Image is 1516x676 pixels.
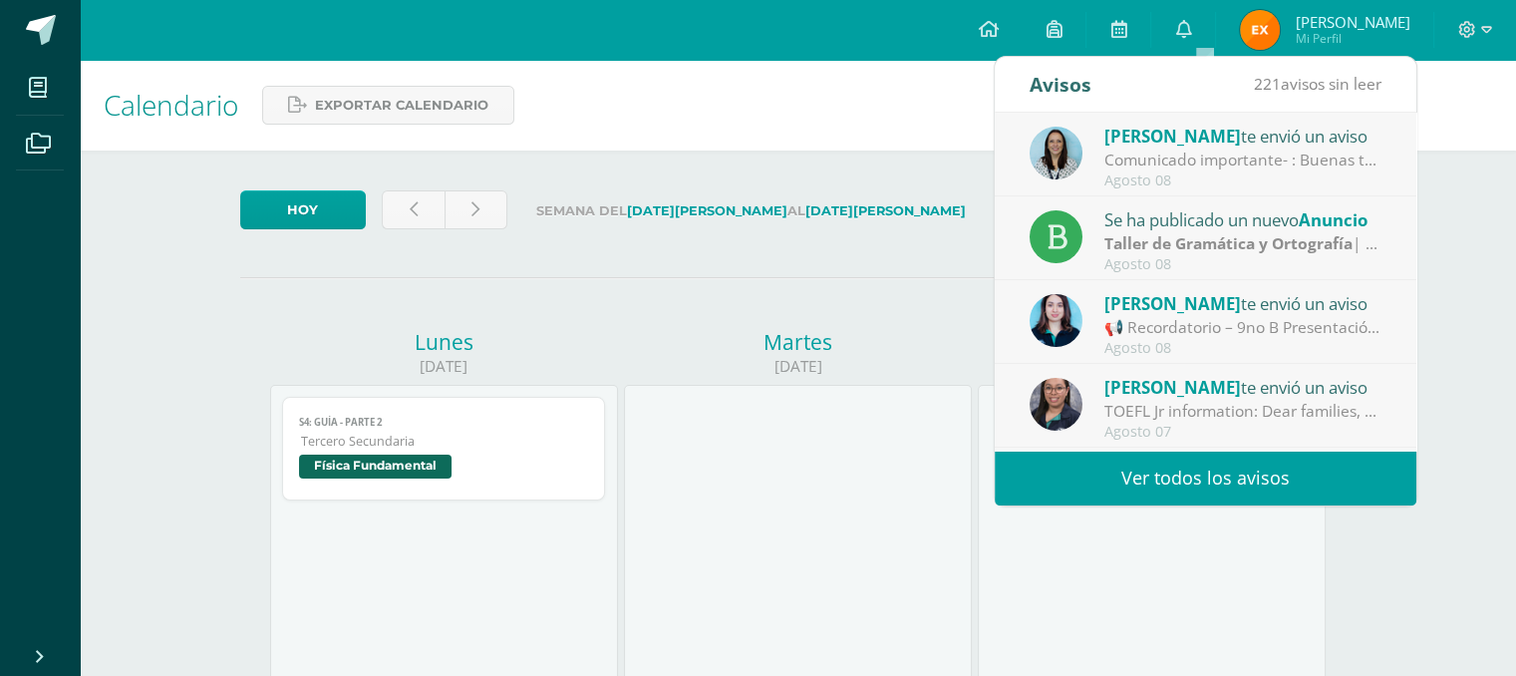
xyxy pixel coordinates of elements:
div: Lunes [270,328,618,356]
a: Ver todos los avisos [995,451,1416,506]
div: [DATE] [270,356,618,377]
span: Calendario [104,86,238,124]
strong: [DATE][PERSON_NAME] [805,203,966,218]
div: [DATE] [978,356,1326,377]
img: 34c84efe9516ec26c416966b8521ccd7.png [1240,10,1280,50]
span: 221 [1254,73,1281,95]
span: [PERSON_NAME] [1104,125,1241,148]
div: TOEFL Jr information: Dear families, This is a reminder that the TOEFL Junior tests are coming ne... [1104,400,1381,423]
a: Hoy [240,190,366,229]
span: Mi Perfil [1295,30,1409,47]
div: Miércoles [978,328,1326,356]
div: te envió un aviso [1104,290,1381,316]
div: [DATE] [624,356,972,377]
span: [PERSON_NAME] [1104,292,1241,315]
img: cccdcb54ef791fe124cc064e0dd18e00.png [1030,294,1082,347]
div: te envió un aviso [1104,123,1381,149]
span: [PERSON_NAME] [1104,376,1241,399]
a: S4: Guía - Parte 2Tercero SecundariaFísica Fundamental [282,397,606,501]
div: Se ha publicado un nuevo [1104,206,1381,232]
span: avisos sin leer [1254,73,1381,95]
div: | [PERSON_NAME] [1104,232,1381,255]
span: Tercero Secundaria [301,433,589,450]
div: te envió un aviso [1104,374,1381,400]
div: Agosto 08 [1104,172,1381,189]
span: Exportar calendario [315,87,488,124]
span: Anuncio [1299,208,1367,231]
strong: Taller de Gramática y Ortografía [1104,232,1353,254]
span: Física Fundamental [299,455,452,479]
div: Agosto 08 [1104,256,1381,273]
div: Agosto 07 [1104,424,1381,441]
span: [PERSON_NAME] [1295,12,1409,32]
span: S4: Guía - Parte 2 [299,416,589,429]
strong: [DATE][PERSON_NAME] [627,203,787,218]
div: Martes [624,328,972,356]
img: 6fb385528ffb729c9b944b13f11ee051.png [1030,378,1082,431]
div: Agosto 08 [1104,340,1381,357]
label: Semana del al [523,190,979,231]
a: Exportar calendario [262,86,514,125]
div: 📢 Recordatorio – 9no B Presentación de Proyectos Ciencias Sociales: Se les recuerda que el día lu... [1104,316,1381,339]
div: Avisos [1030,57,1091,112]
div: Comunicado importante- : Buenas tardes estimados padres de familia, Les compartimos información i... [1104,149,1381,171]
img: aed16db0a88ebd6752f21681ad1200a1.png [1030,127,1082,179]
